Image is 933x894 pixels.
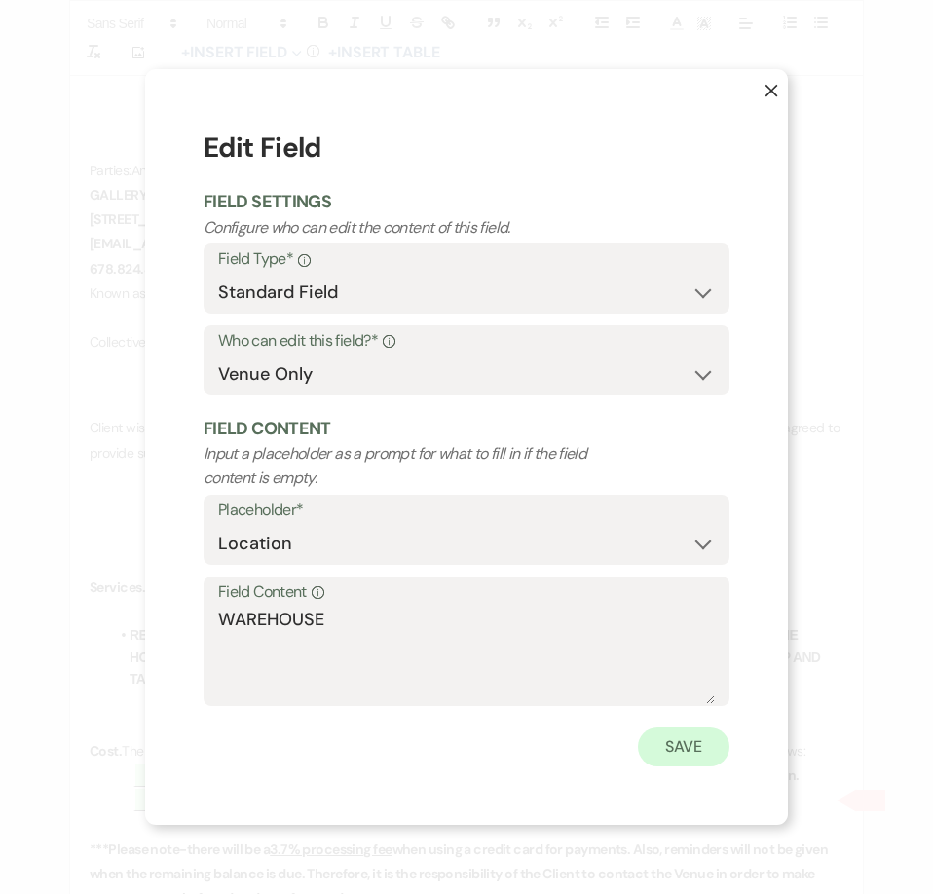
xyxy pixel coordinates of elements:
button: Save [638,727,729,766]
h2: Field Content [204,417,729,441]
p: Input a placeholder as a prompt for what to fill in if the field content is empty. [204,441,624,491]
label: Field Type* [218,245,715,274]
h2: Field Settings [204,190,729,214]
h1: Edit Field [204,128,729,168]
label: Who can edit this field?* [218,327,715,355]
p: Configure who can edit the content of this field. [204,215,624,241]
label: Field Content [218,578,715,607]
textarea: WAREHOUSE [218,607,715,704]
label: Placeholder* [218,497,715,525]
